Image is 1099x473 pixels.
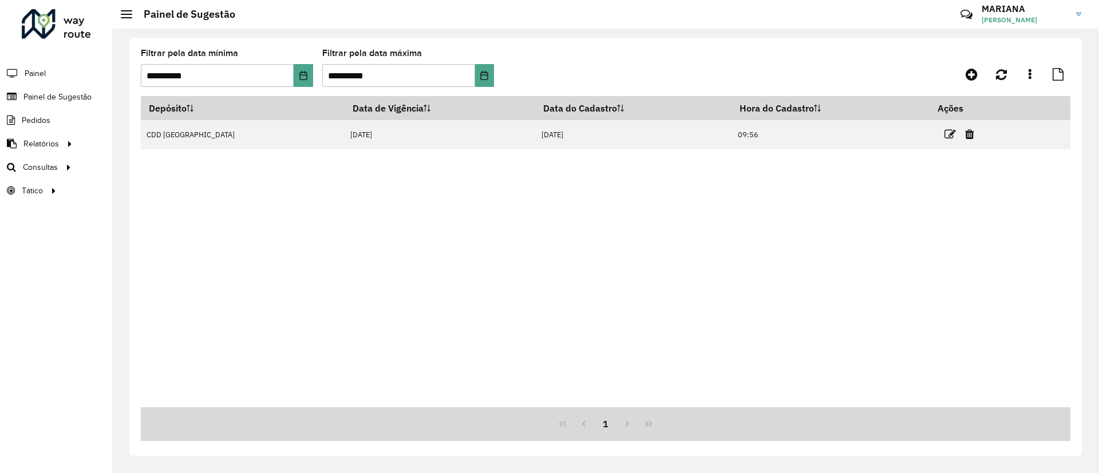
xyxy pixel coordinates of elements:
label: Filtrar pela data mínima [141,46,238,60]
span: Tático [22,185,43,197]
a: Contato Rápido [954,2,979,27]
span: Consultas [23,161,58,173]
span: Relatórios [23,138,59,150]
th: Depósito [141,96,345,120]
th: Data de Vigência [345,96,535,120]
button: Choose Date [475,64,494,87]
button: Choose Date [294,64,313,87]
span: Pedidos [22,114,50,126]
a: Excluir [965,126,974,142]
th: Data do Cadastro [535,96,732,120]
span: Painel [25,67,46,80]
th: Hora do Cadastro [732,96,930,120]
span: Painel de Sugestão [23,91,92,103]
td: 09:56 [732,120,930,149]
th: Ações [930,96,998,120]
span: [PERSON_NAME] [982,15,1068,25]
a: Editar [944,126,956,142]
td: [DATE] [535,120,732,149]
h3: MARIANA [982,3,1068,14]
label: Filtrar pela data máxima [322,46,422,60]
td: [DATE] [345,120,535,149]
button: 1 [595,413,616,435]
td: CDD [GEOGRAPHIC_DATA] [141,120,345,149]
h2: Painel de Sugestão [132,8,235,21]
